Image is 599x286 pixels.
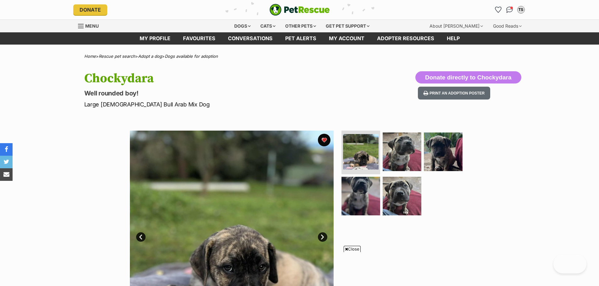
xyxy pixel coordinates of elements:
a: Pet alerts [279,32,323,45]
img: Photo of Chockydara [383,177,421,215]
img: chat-41dd97257d64d25036548639549fe6c8038ab92f7586957e7f3b1b290dea8141.svg [506,7,513,13]
ul: Account quick links [493,5,526,15]
a: Donate [73,4,107,15]
button: My account [516,5,526,15]
div: Cats [256,20,280,32]
a: Adopter resources [371,32,441,45]
a: Conversations [505,5,515,15]
img: Photo of Chockydara [343,134,379,170]
div: Other pets [281,20,320,32]
span: Menu [85,23,99,29]
div: About [PERSON_NAME] [425,20,487,32]
a: conversations [222,32,279,45]
p: Large [DEMOGRAPHIC_DATA] Bull Arab Mix Dog [84,100,350,109]
a: Dogs available for adoption [165,54,218,59]
img: Photo of Chockydara [424,132,463,171]
p: Well rounded boy! [84,89,350,98]
a: PetRescue [269,4,330,16]
button: Donate directly to Chockydara [415,71,521,84]
a: Favourites [493,5,503,15]
img: Photo of Chockydara [341,177,380,215]
div: Get pet support [321,20,374,32]
span: Close [344,246,361,252]
a: Favourites [177,32,222,45]
a: Rescue pet search [99,54,135,59]
img: logo-e224e6f780fb5917bec1dbf3a21bbac754714ae5b6737aabdf751b685950b380.svg [269,4,330,16]
iframe: Advertisement [147,255,452,283]
a: Prev [136,232,146,242]
button: Print an adoption poster [418,87,490,100]
a: Home [84,54,96,59]
div: Good Reads [489,20,526,32]
a: My profile [133,32,177,45]
a: My account [323,32,371,45]
iframe: Help Scout Beacon - Open [553,255,586,273]
div: Dogs [230,20,255,32]
a: Next [318,232,327,242]
button: favourite [318,134,330,146]
a: Menu [78,20,103,31]
h1: Chockydara [84,71,350,86]
div: > > > [69,54,531,59]
a: Adopt a dog [138,54,162,59]
a: Help [441,32,466,45]
div: TS [518,7,524,13]
img: Photo of Chockydara [383,132,421,171]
